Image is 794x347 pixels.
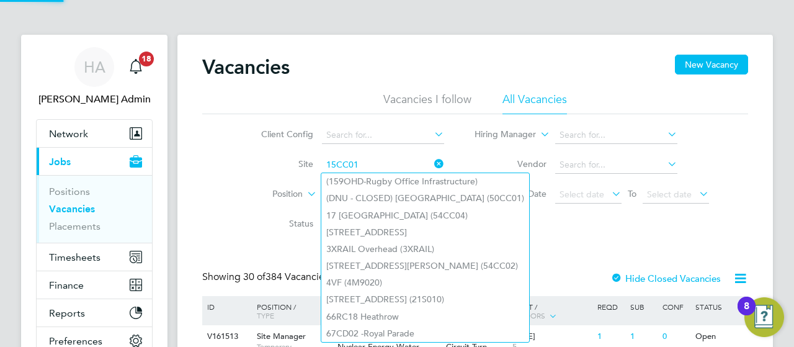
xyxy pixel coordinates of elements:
div: [DATE] [511,331,591,342]
span: Jobs [49,156,71,168]
a: Placements [49,220,100,232]
label: Vendor [475,158,546,169]
label: Status [242,218,313,229]
div: Start / [507,296,594,327]
button: Open Resource Center, 8 new notifications [744,297,784,337]
li: [STREET_ADDRESS] [321,224,529,241]
label: Site [242,158,313,169]
label: Hiring Manager [465,128,536,141]
span: To [624,186,640,202]
li: (159OHD-Rugby Office Infrastructure) [321,173,529,190]
div: Jobs [37,175,152,243]
span: Select date [647,189,692,200]
a: 18 [123,47,148,87]
span: 30 of [243,271,265,283]
a: HA[PERSON_NAME] Admin [36,47,153,107]
div: ID [204,296,248,317]
li: [STREET_ADDRESS][PERSON_NAME] (54CC02) [321,258,529,274]
div: Showing [202,271,331,284]
div: 8 [744,306,749,322]
div: Sub [627,296,659,317]
span: 384 Vacancies [243,271,329,283]
button: Reports [37,299,152,327]
a: Positions [49,186,90,197]
button: Timesheets [37,243,152,271]
span: HA [84,59,105,75]
li: (DNU - CLOSED) [GEOGRAPHIC_DATA] (50CC01) [321,190,529,207]
span: Preferences [49,335,102,347]
div: Reqd [594,296,627,317]
li: 4VF (4M9020) [321,274,529,291]
span: Type [257,310,274,320]
input: Search for... [322,156,444,174]
span: Network [49,128,88,140]
a: Vacancies [49,203,95,215]
h2: Vacancies [202,55,290,79]
label: Client Config [242,128,313,140]
span: Timesheets [49,251,100,263]
button: Finance [37,271,152,299]
div: Status [692,296,746,317]
input: Search for... [555,127,677,144]
label: Position [231,188,303,201]
div: Position / [248,296,334,326]
label: Hide Closed Vacancies [610,273,721,284]
span: Reports [49,307,85,319]
li: 3XRAIL Overhead (3XRAIL) [321,241,529,258]
li: 66RC18 Heathrow [321,309,529,325]
span: Finance [49,279,84,291]
div: Conf [659,296,692,317]
span: 18 [139,52,154,66]
button: Network [37,120,152,147]
li: [STREET_ADDRESS] (21S010) [321,291,529,308]
li: Vacancies I follow [383,92,471,114]
li: 67CD02 -Royal Parade [321,325,529,342]
input: Search for... [555,156,677,174]
span: Hays Admin [36,92,153,107]
button: New Vacancy [675,55,748,74]
button: Jobs [37,148,152,175]
span: Select date [560,189,604,200]
li: All Vacancies [502,92,567,114]
input: Search for... [322,127,444,144]
li: 17 [GEOGRAPHIC_DATA] (54CC04) [321,207,529,224]
span: Site Manager [257,331,306,341]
